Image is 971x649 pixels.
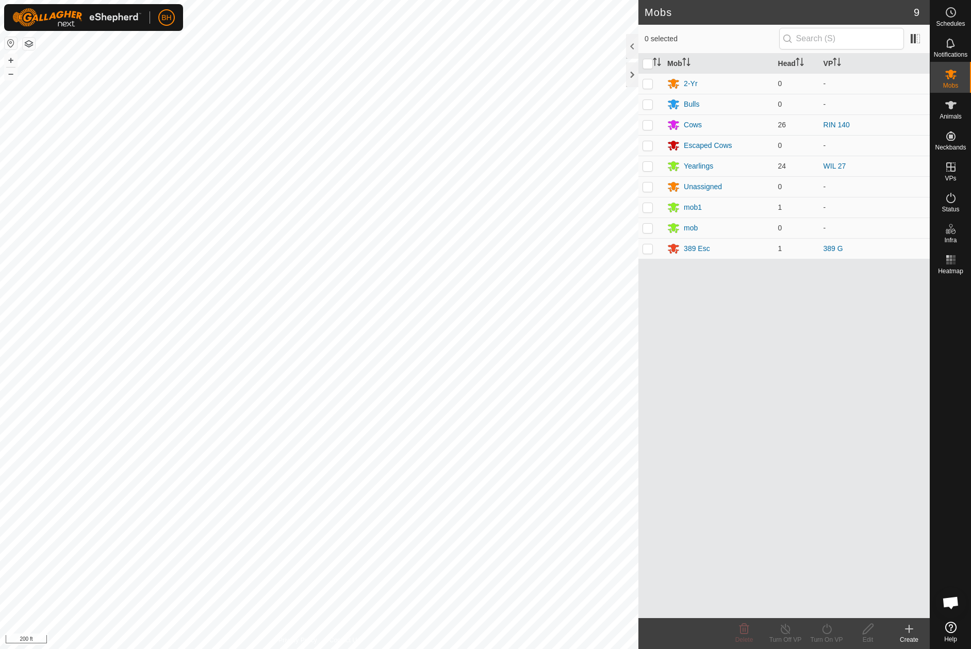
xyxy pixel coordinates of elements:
[684,161,713,172] div: Yearlings
[943,82,958,89] span: Mobs
[774,54,819,74] th: Head
[819,197,930,218] td: -
[5,68,17,80] button: –
[779,28,904,49] input: Search (S)
[778,162,786,170] span: 24
[645,34,779,44] span: 0 selected
[819,94,930,114] td: -
[944,237,957,243] span: Infra
[819,218,930,238] td: -
[778,100,782,108] span: 0
[847,635,888,644] div: Edit
[819,176,930,197] td: -
[945,175,956,181] span: VPs
[806,635,847,644] div: Turn On VP
[938,268,963,274] span: Heatmap
[735,636,753,643] span: Delete
[684,202,702,213] div: mob1
[944,636,957,642] span: Help
[935,587,966,618] div: Open chat
[819,73,930,94] td: -
[935,144,966,151] span: Neckbands
[824,162,846,170] a: WIL 27
[330,636,360,645] a: Contact Us
[888,635,930,644] div: Create
[645,6,914,19] h2: Mobs
[940,113,962,120] span: Animals
[796,59,804,68] p-sorticon: Activate to sort
[682,59,690,68] p-sorticon: Activate to sort
[5,37,17,49] button: Reset Map
[778,182,782,191] span: 0
[778,244,782,253] span: 1
[778,203,782,211] span: 1
[914,5,919,20] span: 9
[684,140,732,151] div: Escaped Cows
[23,38,35,50] button: Map Layers
[819,135,930,156] td: -
[684,181,722,192] div: Unassigned
[819,54,930,74] th: VP
[684,120,702,130] div: Cows
[778,224,782,232] span: 0
[936,21,965,27] span: Schedules
[5,54,17,66] button: +
[663,54,773,74] th: Mob
[833,59,841,68] p-sorticon: Activate to sort
[653,59,661,68] p-sorticon: Activate to sort
[824,121,850,129] a: RIN 140
[12,8,141,27] img: Gallagher Logo
[934,52,967,58] span: Notifications
[778,121,786,129] span: 26
[765,635,806,644] div: Turn Off VP
[824,244,843,253] a: 389 G
[684,243,710,254] div: 389 Esc
[684,78,697,89] div: 2-Yr
[684,99,699,110] div: Bulls
[778,141,782,149] span: 0
[684,223,698,234] div: mob
[161,12,171,23] span: BH
[942,206,959,212] span: Status
[930,618,971,646] a: Help
[278,636,317,645] a: Privacy Policy
[778,79,782,88] span: 0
